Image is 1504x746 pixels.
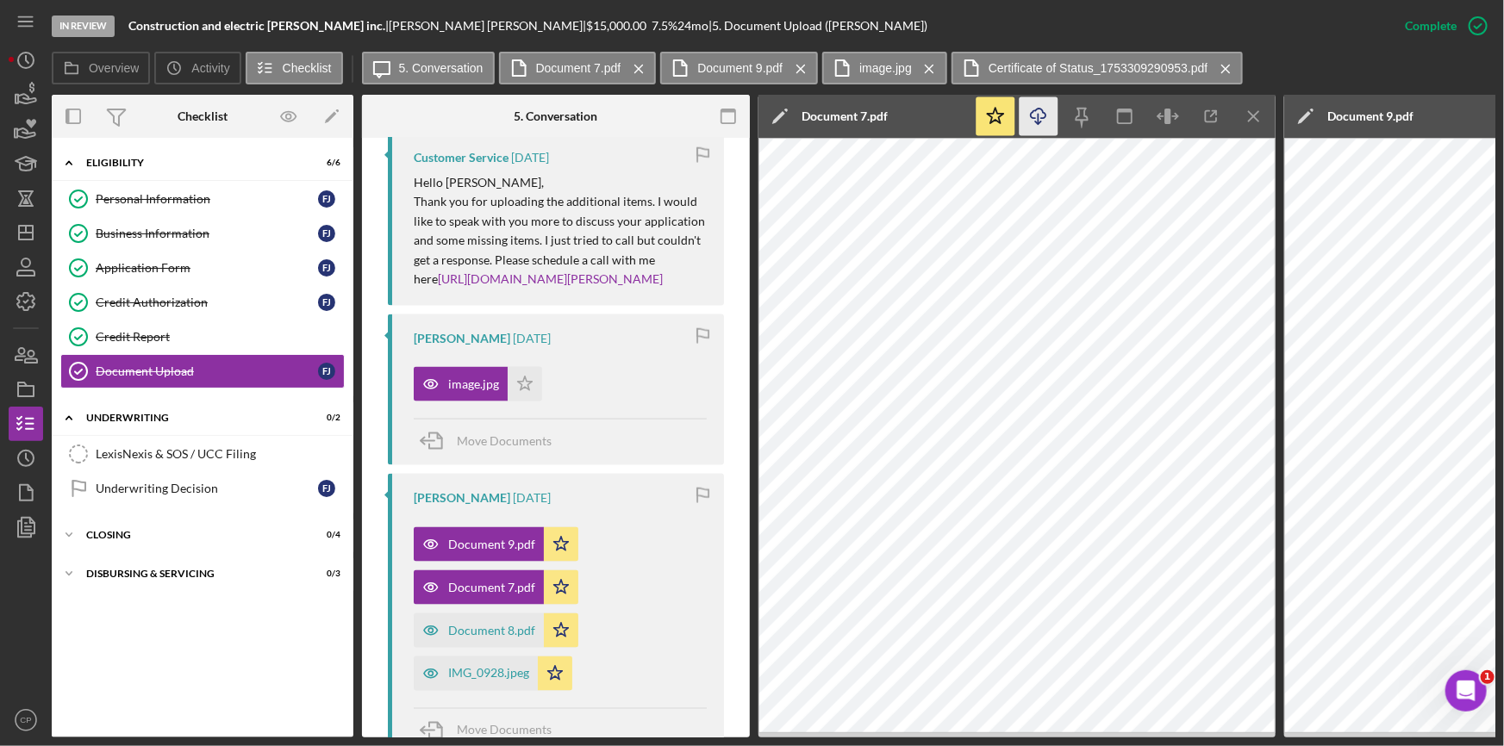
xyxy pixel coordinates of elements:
a: Personal InformationFJ [60,182,345,216]
div: F J [318,363,335,380]
a: Underwriting DecisionFJ [60,471,345,506]
div: Document 9.pdf [448,538,535,551]
time: 2025-07-22 17:51 [513,332,551,345]
button: Complete [1388,9,1495,43]
button: Document 7.pdf [499,52,657,84]
button: Activity [154,52,240,84]
text: CP [20,716,31,725]
div: Document 7.pdf [802,109,888,123]
div: F J [318,480,335,497]
div: F J [318,190,335,208]
a: LexisNexis & SOS / UCC Filing [60,437,345,471]
button: image.jpg [414,367,542,401]
div: Disbursing & Servicing [86,569,297,579]
button: image.jpg [822,52,947,84]
div: 0 / 2 [309,413,340,423]
div: 0 / 3 [309,569,340,579]
a: Document UploadFJ [60,354,345,389]
div: Eligibility [86,158,297,168]
div: Document Upload [96,364,318,378]
div: Underwriting [86,413,297,423]
div: 6 / 6 [309,158,340,168]
button: Certificate of Status_1753309290953.pdf [952,52,1244,84]
div: 7.5 % [652,19,677,33]
button: Document 8.pdf [414,613,578,648]
div: In Review [52,16,115,37]
div: Document 7.pdf [448,581,535,594]
div: Business Information [96,227,318,240]
div: Personal Information [96,192,318,206]
div: Application Form [96,261,318,275]
span: Move Documents [457,433,552,448]
div: Complete [1405,9,1457,43]
div: IMG_0928.jpeg [448,667,529,681]
a: Credit Report [60,320,345,354]
a: [URL][DOMAIN_NAME][PERSON_NAME] [438,271,663,286]
label: Document 9.pdf [697,61,783,75]
label: Activity [191,61,229,75]
div: $15,000.00 [586,19,652,33]
div: | 5. Document Upload ([PERSON_NAME]) [708,19,927,33]
button: Move Documents [414,420,569,463]
div: Closing [86,530,297,540]
button: 5. Conversation [362,52,495,84]
b: Construction and electric [PERSON_NAME] inc. [128,18,385,33]
div: Credit Authorization [96,295,318,309]
div: [PERSON_NAME] [PERSON_NAME] | [389,19,586,33]
time: 2025-07-22 17:45 [513,491,551,505]
span: 1 [1481,670,1495,684]
div: 24 mo [677,19,708,33]
button: Document 7.pdf [414,570,578,605]
span: Move Documents [457,723,552,737]
iframe: Intercom live chat [1445,670,1487,712]
button: Document 9.pdf [660,52,818,84]
button: Overview [52,52,150,84]
label: Checklist [283,61,332,75]
button: IMG_0928.jpeg [414,656,572,691]
button: Document 9.pdf [414,527,578,562]
div: F J [318,225,335,242]
a: Business InformationFJ [60,216,345,251]
label: Document 7.pdf [536,61,621,75]
div: Checklist [178,109,228,123]
button: Checklist [246,52,343,84]
div: [PERSON_NAME] [414,332,510,345]
div: F J [318,294,335,311]
div: [PERSON_NAME] [414,491,510,505]
div: 5. Conversation [515,109,598,123]
a: Application FormFJ [60,251,345,285]
div: Underwriting Decision [96,482,318,495]
time: 2025-07-23 21:52 [511,151,549,165]
div: LexisNexis & SOS / UCC Filing [96,447,344,461]
div: Document 8.pdf [448,624,535,637]
div: Customer Service [414,151,509,165]
p: Hello [PERSON_NAME], [414,173,707,192]
div: 0 / 4 [309,530,340,540]
p: Thank you for uploading the additional items. I would like to speak with you more to discuss your... [414,192,707,289]
label: Certificate of Status_1753309290953.pdf [989,61,1208,75]
label: Overview [89,61,139,75]
label: image.jpg [859,61,912,75]
div: Credit Report [96,330,344,344]
div: image.jpg [448,377,499,391]
label: 5. Conversation [399,61,484,75]
div: | [128,19,389,33]
button: CP [9,703,43,737]
div: F J [318,259,335,277]
a: Credit AuthorizationFJ [60,285,345,320]
div: Document 9.pdf [1327,109,1414,123]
